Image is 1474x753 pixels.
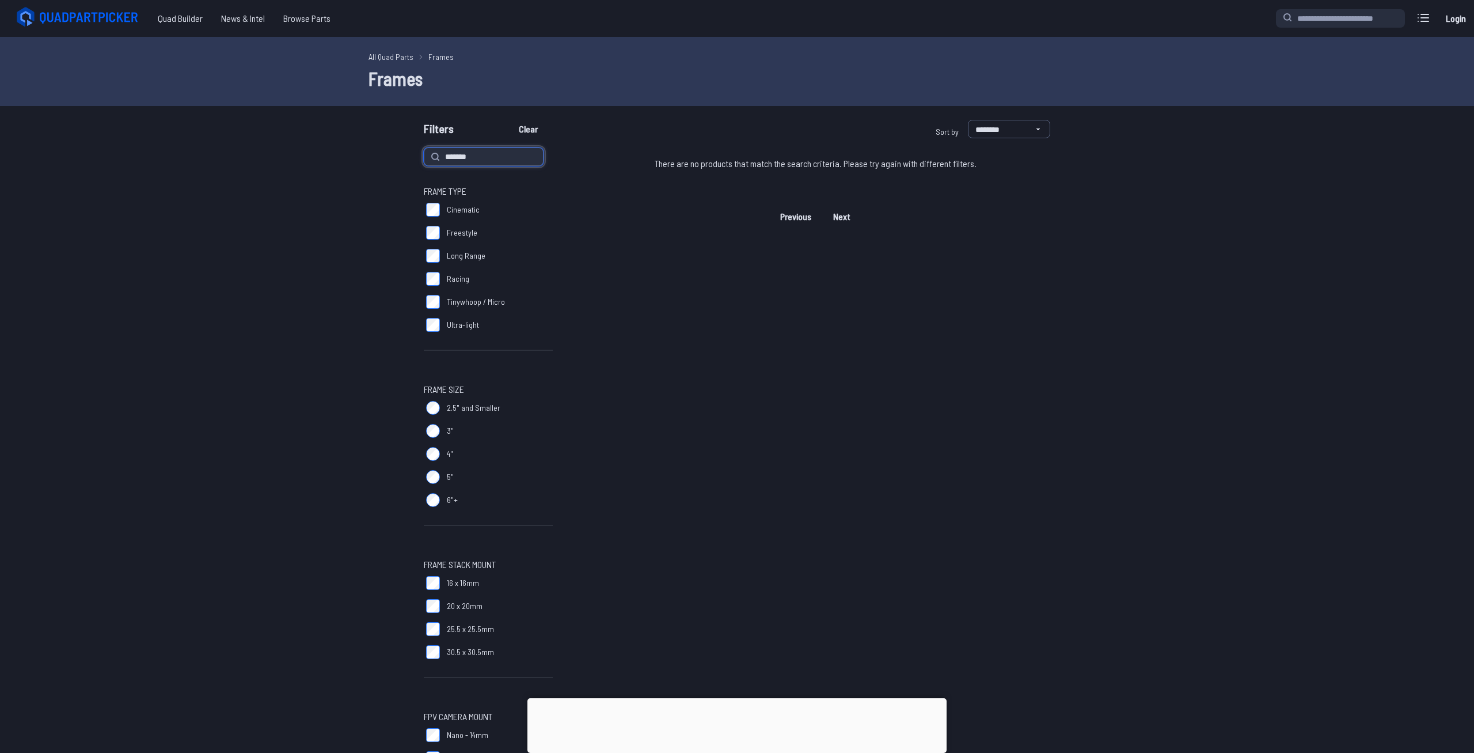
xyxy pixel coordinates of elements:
[426,401,440,415] input: 2.5" and Smaller
[424,710,492,724] span: FPV Camera Mount
[426,447,440,461] input: 4"
[447,646,494,658] span: 30.5 x 30.5mm
[447,319,479,331] span: Ultra-light
[447,425,454,437] span: 3"
[426,272,440,286] input: Racing
[580,147,1050,180] div: There are no products that match the search criteria. Please try again with different filters.
[426,295,440,309] input: Tinywhoop / Micro
[424,184,466,198] span: Frame Type
[426,203,440,217] input: Cinematic
[447,577,479,589] span: 16 x 16mm
[426,249,440,263] input: Long Range
[212,7,274,30] a: News & Intel
[447,250,485,262] span: Long Range
[936,127,959,137] span: Sort by
[447,600,483,612] span: 20 x 20mm
[424,558,496,572] span: Frame Stack Mount
[428,51,454,63] a: Frames
[447,471,454,483] span: 5"
[426,493,440,507] input: 6"+
[447,402,500,414] span: 2.5" and Smaller
[447,204,480,215] span: Cinematic
[447,296,505,308] span: Tinywhoop / Micro
[447,227,477,239] span: Freestyle
[968,120,1050,138] select: Sort by
[368,51,413,63] a: All Quad Parts
[426,599,440,613] input: 20 x 20mm
[426,622,440,636] input: 25.5 x 25.5mm
[426,645,440,659] input: 30.5 x 30.5mm
[447,448,453,460] span: 4"
[426,318,440,332] input: Ultra-light
[274,7,340,30] a: Browse Parts
[447,273,469,285] span: Racing
[426,576,440,590] input: 16 x 16mm
[426,226,440,240] input: Freestyle
[426,728,440,742] input: Nano - 14mm
[424,120,454,143] span: Filters
[509,120,548,138] button: Clear
[424,383,464,396] span: Frame Size
[149,7,212,30] a: Quad Builder
[447,729,488,741] span: Nano - 14mm
[426,424,440,438] input: 3"
[426,470,440,484] input: 5"
[368,65,1105,92] h1: Frames
[1442,7,1469,30] a: Login
[447,494,458,506] span: 6"+
[527,698,947,750] iframe: Advertisement
[447,623,494,635] span: 25.5 x 25.5mm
